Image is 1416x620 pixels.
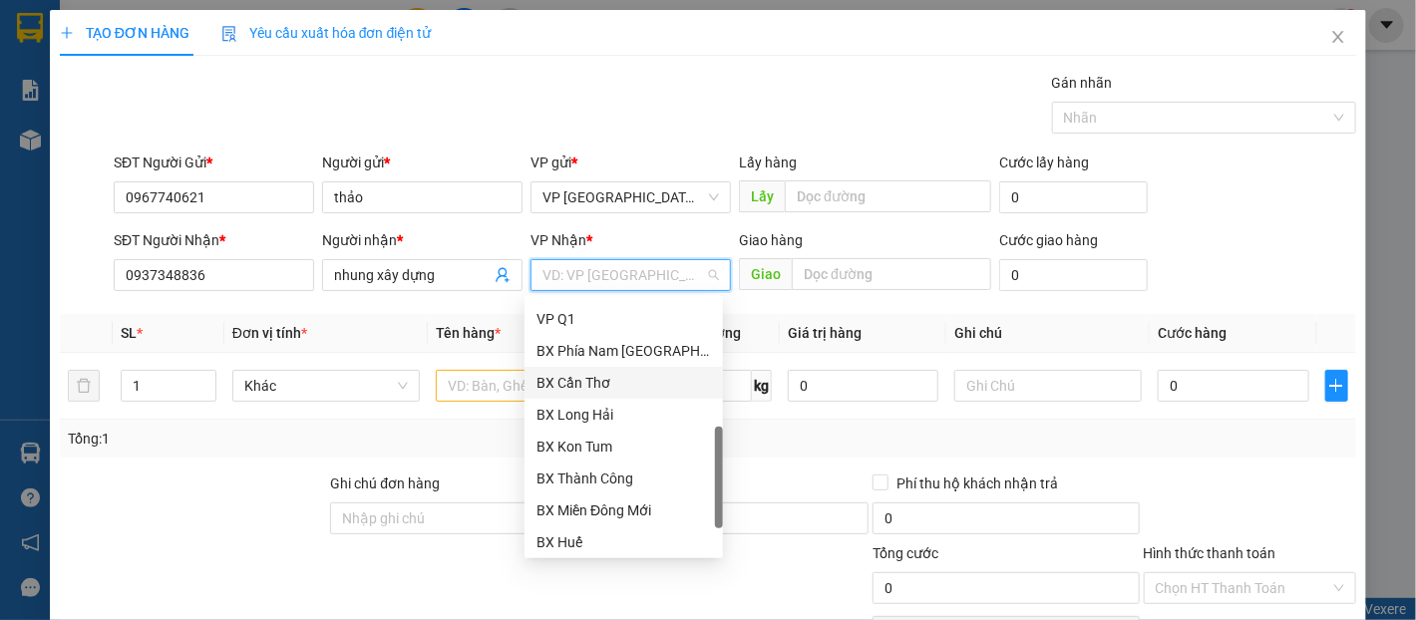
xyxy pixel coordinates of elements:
span: Đơn vị tính [232,325,307,341]
span: environment [138,134,152,148]
span: TẠO ĐƠN HÀNG [60,25,189,41]
span: Tên hàng [436,325,501,341]
span: Tổng cước [873,545,938,561]
input: Cước giao hàng [999,259,1148,291]
button: delete [68,370,100,402]
div: Người nhận [322,229,523,251]
input: Cước lấy hàng [999,181,1148,213]
div: BX Long Hải [525,399,723,431]
span: plus [1326,378,1348,394]
div: VP Q1 [525,303,723,335]
img: icon [221,26,237,42]
div: Người gửi [322,152,523,173]
div: BX Kon Tum [536,436,711,458]
span: Phí thu hộ khách nhận trả [888,472,1066,494]
div: BX Phía Nam Nha Trang [525,335,723,367]
span: plus [60,26,74,40]
div: BX Phía Nam [GEOGRAPHIC_DATA] [536,340,711,362]
button: Close [1310,10,1366,66]
div: BX Cần Thơ [525,367,723,399]
label: Gán nhãn [1052,75,1113,91]
input: 0 [788,370,938,402]
div: VP gửi [531,152,731,173]
th: Ghi chú [946,314,1150,353]
span: Giao hàng [739,232,803,248]
span: Giao [739,258,792,290]
span: Lấy hàng [739,155,797,170]
li: VP VP [GEOGRAPHIC_DATA] xe Limousine [10,108,138,173]
span: Lấy [739,180,785,212]
span: Cước hàng [1158,325,1227,341]
span: VP Nhận [531,232,586,248]
li: VP BX Vũng Tàu [138,108,265,130]
label: Cước giao hàng [999,232,1098,248]
div: SĐT Người Nhận [114,229,314,251]
label: Hình thức thanh toán [1144,545,1276,561]
div: SĐT Người Gửi [114,152,314,173]
span: SL [121,325,137,341]
div: BX Miền Đông Mới [525,494,723,526]
div: BX Cần Thơ [536,372,711,394]
input: Dọc đường [792,258,991,290]
div: BX Thành Công [536,467,711,489]
span: user-add [495,267,511,283]
div: VP Q1 [536,308,711,330]
input: Ghi Chú [954,370,1142,402]
label: Cước lấy hàng [999,155,1089,170]
span: VP Nha Trang xe Limousine [542,182,719,212]
div: BX Thành Công [525,463,723,494]
span: close [1330,29,1346,45]
span: Khác [244,371,408,401]
div: BX Huế [525,526,723,558]
span: Giá trị hàng [788,325,862,341]
b: BXVT [155,133,190,149]
label: Ghi chú đơn hàng [330,475,440,491]
span: kg [752,370,772,402]
div: BX Huế [536,531,711,553]
input: VD: Bàn, Ghế [436,370,623,402]
div: BX Miền Đông Mới [536,499,711,521]
input: Ghi chú đơn hàng [330,502,597,534]
li: Cúc Tùng Limousine [10,10,289,85]
input: Dọc đường [785,180,991,212]
div: Tổng: 1 [68,428,548,450]
button: plus [1325,370,1349,402]
div: BX Long Hải [536,404,711,426]
span: Yêu cầu xuất hóa đơn điện tử [221,25,432,41]
div: BX Kon Tum [525,431,723,463]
